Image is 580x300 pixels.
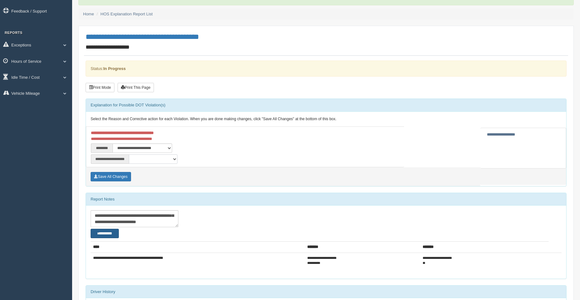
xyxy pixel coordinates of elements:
strong: In Progress [103,66,126,71]
button: Print This Page [118,83,154,92]
div: Explanation for Possible DOT Violation(s) [86,99,566,111]
button: Change Filter Options [91,229,119,238]
button: Save [91,172,131,181]
a: HOS Explanation Report List [101,12,153,16]
div: Select the Reason and Corrective action for each Violation. When you are done making changes, cli... [86,112,566,127]
div: Status: [86,61,567,77]
div: Report Notes [86,193,566,206]
a: Home [83,12,94,16]
div: Driver History [86,286,566,298]
button: Print Mode [86,83,114,92]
